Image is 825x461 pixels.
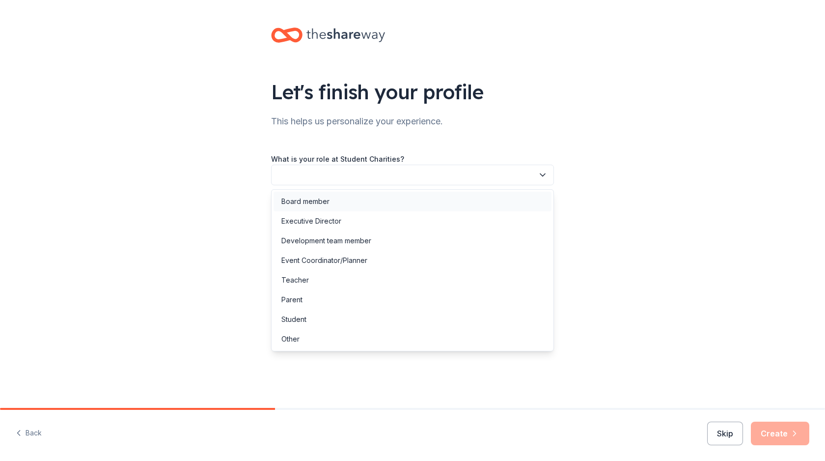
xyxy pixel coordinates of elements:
div: Student [281,314,306,325]
div: Board member [281,196,330,207]
div: Teacher [281,274,309,286]
div: Parent [281,294,302,306]
div: Executive Director [281,215,341,227]
div: Event Coordinator/Planner [281,255,367,266]
div: Development team member [281,235,371,247]
div: Other [281,333,300,345]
